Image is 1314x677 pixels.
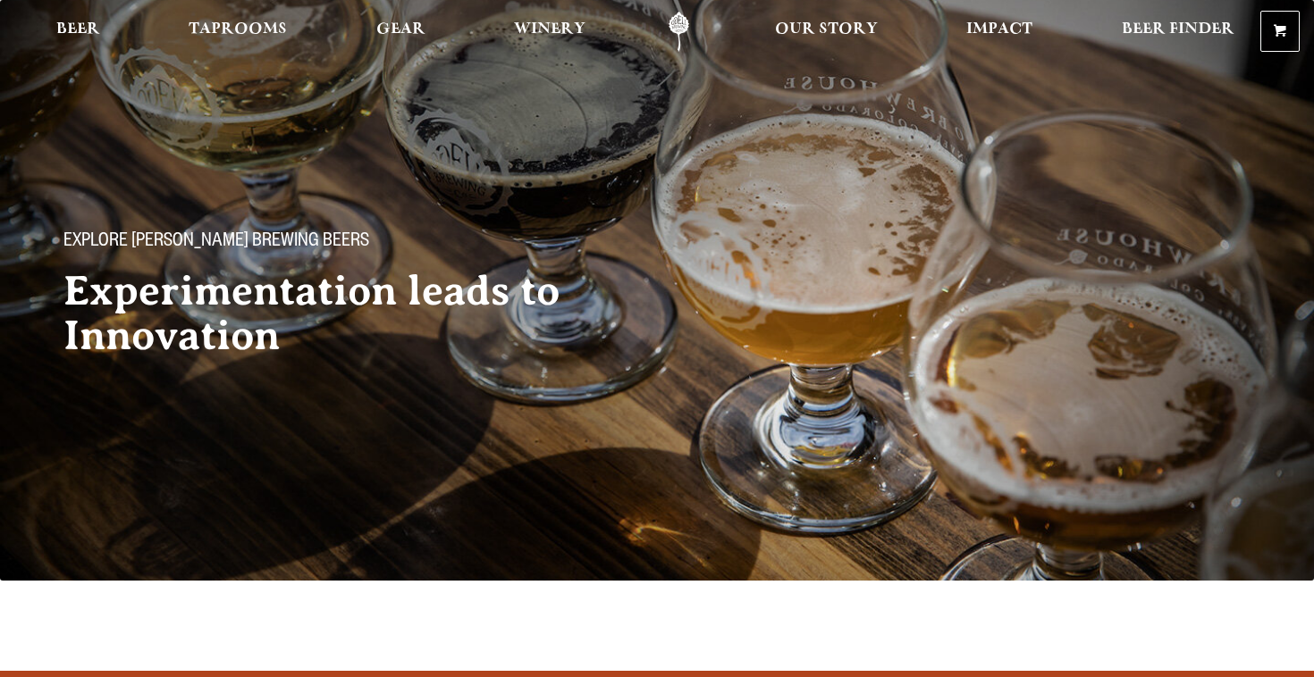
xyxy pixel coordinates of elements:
[177,12,299,52] a: Taprooms
[1110,12,1246,52] a: Beer Finder
[56,22,100,37] span: Beer
[365,12,437,52] a: Gear
[1122,22,1234,37] span: Beer Finder
[514,22,585,37] span: Winery
[955,12,1044,52] a: Impact
[376,22,425,37] span: Gear
[502,12,597,52] a: Winery
[966,22,1032,37] span: Impact
[63,231,369,255] span: Explore [PERSON_NAME] Brewing Beers
[645,12,712,52] a: Odell Home
[189,22,287,37] span: Taprooms
[775,22,878,37] span: Our Story
[63,269,621,358] h2: Experimentation leads to Innovation
[763,12,889,52] a: Our Story
[45,12,112,52] a: Beer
